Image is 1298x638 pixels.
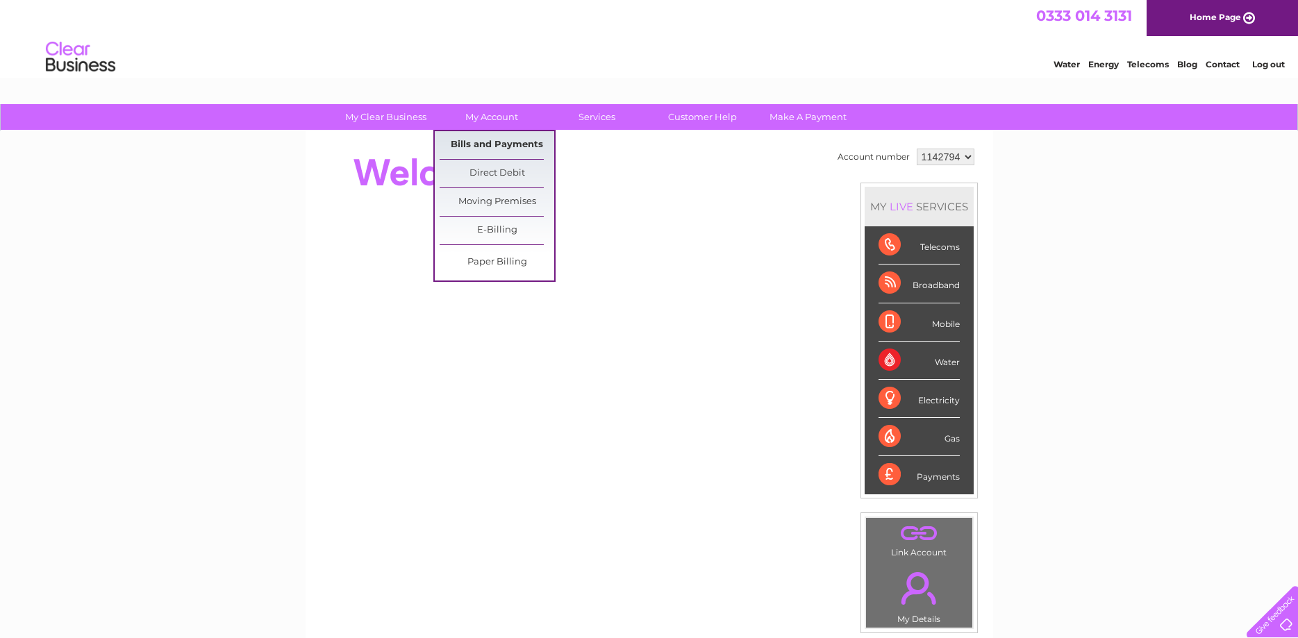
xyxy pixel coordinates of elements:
[879,380,960,418] div: Electricity
[865,517,973,561] td: Link Account
[1088,59,1119,69] a: Energy
[1177,59,1197,69] a: Blog
[870,521,969,546] a: .
[870,564,969,612] a: .
[751,104,865,130] a: Make A Payment
[879,418,960,456] div: Gas
[865,187,974,226] div: MY SERVICES
[440,217,554,244] a: E-Billing
[879,342,960,380] div: Water
[645,104,760,130] a: Customer Help
[1206,59,1240,69] a: Contact
[879,303,960,342] div: Mobile
[45,36,116,78] img: logo.png
[865,560,973,628] td: My Details
[887,200,916,213] div: LIVE
[834,145,913,169] td: Account number
[322,8,978,67] div: Clear Business is a trading name of Verastar Limited (registered in [GEOGRAPHIC_DATA] No. 3667643...
[440,249,554,276] a: Paper Billing
[1036,7,1132,24] a: 0333 014 3131
[440,131,554,159] a: Bills and Payments
[434,104,549,130] a: My Account
[879,265,960,303] div: Broadband
[440,160,554,187] a: Direct Debit
[1127,59,1169,69] a: Telecoms
[328,104,443,130] a: My Clear Business
[540,104,654,130] a: Services
[879,226,960,265] div: Telecoms
[440,188,554,216] a: Moving Premises
[879,456,960,494] div: Payments
[1054,59,1080,69] a: Water
[1252,59,1285,69] a: Log out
